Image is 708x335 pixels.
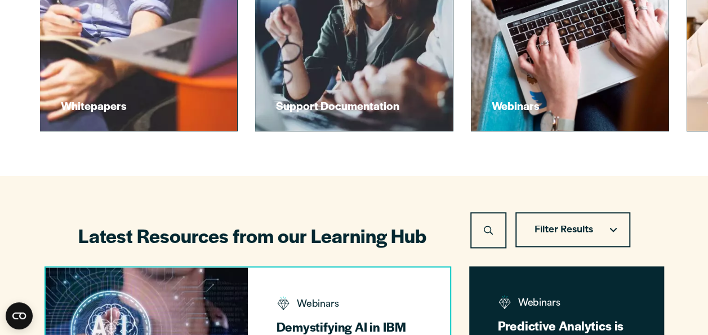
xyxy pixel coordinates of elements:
[535,226,593,235] span: Filter Results
[6,302,33,329] button: Open CMP widget
[515,212,630,247] button: Filter Results Checkmark selected
[78,223,443,248] h2: Latest Resources from our Learning Hub
[498,296,635,314] span: Webinars
[498,295,512,309] img: negative core excellence
[276,297,421,315] span: Webinars
[484,226,493,235] svg: Search icon
[61,98,220,113] h3: Whitepapers
[276,98,435,113] h3: Support Documentation
[492,98,651,113] h3: Webinars
[609,227,617,232] svg: Checkmark selected
[276,296,290,310] img: positive core excellence
[470,212,506,248] button: Search icon Upward pointing chevron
